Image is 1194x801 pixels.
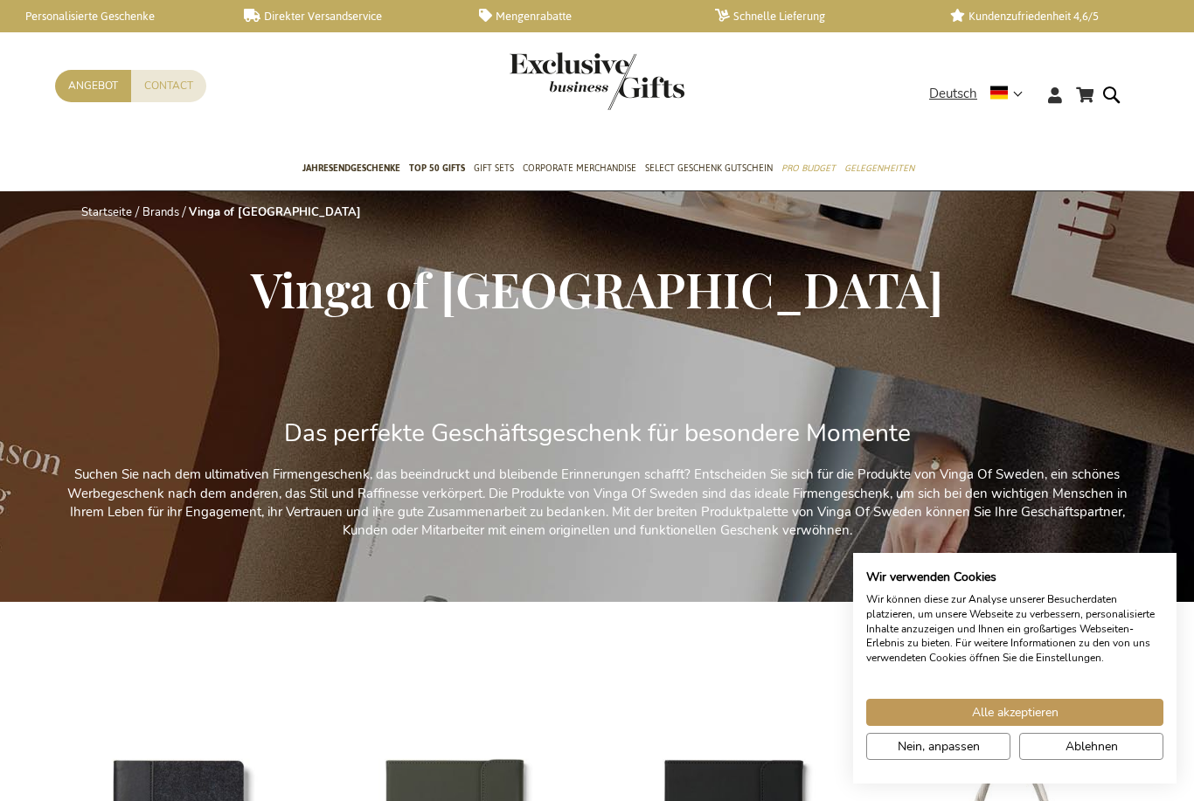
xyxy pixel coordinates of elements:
[474,159,514,177] span: Gift Sets
[409,159,465,177] span: TOP 50 Gifts
[645,159,773,177] span: Select Geschenk Gutschein
[244,9,451,24] a: Direkter Versandservice
[251,256,943,321] span: Vinga of [GEOGRAPHIC_DATA]
[189,204,361,220] strong: Vinga of [GEOGRAPHIC_DATA]
[929,84,1034,104] div: Deutsch
[523,159,636,177] span: Corporate Merchandise
[866,733,1010,760] button: cookie Einstellungen anpassen
[409,148,465,191] a: TOP 50 Gifts
[950,9,1157,24] a: Kundenzufriedenheit 4,6/5
[55,70,131,102] a: Angebot
[844,159,914,177] span: Gelegenheiten
[866,699,1163,726] button: Akzeptieren Sie alle cookies
[81,204,132,220] a: Startseite
[523,148,636,191] a: Corporate Merchandise
[474,148,514,191] a: Gift Sets
[866,570,1163,585] h2: Wir verwenden Cookies
[55,420,1139,447] h2: Das perfekte Geschäftsgeschenk für besondere Momente
[479,9,686,24] a: Mengenrabatte
[781,148,836,191] a: Pro Budget
[9,9,216,24] a: Personalisierte Geschenke
[866,592,1163,666] p: Wir können diese zur Analyse unserer Besucherdaten platzieren, um unsere Webseite zu verbessern, ...
[781,159,836,177] span: Pro Budget
[302,159,400,177] span: Jahresendgeschenke
[1066,737,1118,756] span: Ablehnen
[929,84,977,104] span: Deutsch
[1019,733,1163,760] button: Alle verweigern cookies
[510,52,597,110] a: store logo
[715,9,922,24] a: Schnelle Lieferung
[302,148,400,191] a: Jahresendgeschenke
[844,148,914,191] a: Gelegenheiten
[972,703,1059,722] span: Alle akzeptieren
[131,70,206,102] a: Contact
[645,148,773,191] a: Select Geschenk Gutschein
[142,204,179,220] a: Brands
[55,397,1139,591] div: Suchen Sie nach dem ultimativen Firmengeschenk, das beeindruckt und bleibende Erinnerungen schaff...
[510,52,684,110] img: Exclusive Business gifts logo
[898,737,980,756] span: Nein, anpassen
